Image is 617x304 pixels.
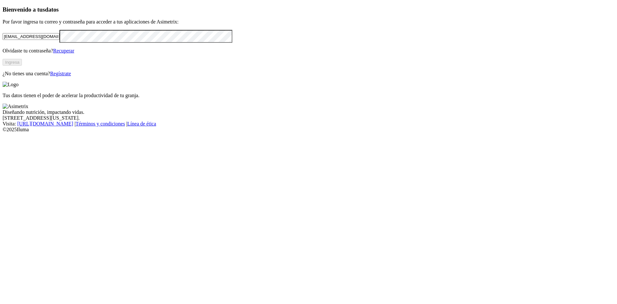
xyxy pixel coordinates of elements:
[3,33,59,40] input: Tu correo
[50,71,71,76] a: Regístrate
[3,93,614,98] p: Tus datos tienen el poder de acelerar la productividad de tu granja.
[3,82,19,88] img: Logo
[3,71,614,77] p: ¿No tienes una cuenta?
[3,19,614,25] p: Por favor ingresa tu correo y contraseña para acceder a tus aplicaciones de Asimetrix:
[45,6,59,13] span: datos
[3,121,614,127] div: Visita : | |
[17,121,73,126] a: [URL][DOMAIN_NAME]
[3,104,28,109] img: Asimetrix
[3,59,22,66] button: Ingresa
[3,48,614,54] p: Olvidaste tu contraseña?
[3,115,614,121] div: [STREET_ADDRESS][US_STATE].
[3,6,614,13] h3: Bienvenido a tus
[3,127,614,133] div: © 2025 Iluma
[53,48,74,53] a: Recuperar
[127,121,156,126] a: Línea de ética
[76,121,125,126] a: Términos y condiciones
[3,109,614,115] div: Diseñando nutrición, impactando vidas.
